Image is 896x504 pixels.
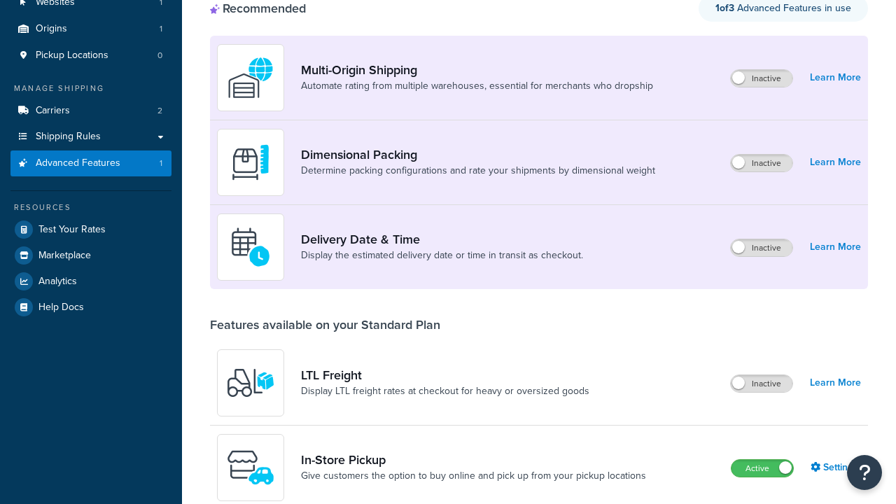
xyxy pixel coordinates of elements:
label: Inactive [731,239,792,256]
span: 0 [157,50,162,62]
span: 1 [160,23,162,35]
a: Learn More [810,153,861,172]
a: Shipping Rules [10,124,171,150]
label: Inactive [731,375,792,392]
span: 1 [160,157,162,169]
a: Multi-Origin Shipping [301,62,653,78]
span: 2 [157,105,162,117]
a: Pickup Locations0 [10,43,171,69]
a: Delivery Date & Time [301,232,583,247]
span: Analytics [38,276,77,288]
span: Pickup Locations [36,50,108,62]
li: Origins [10,16,171,42]
strong: 1 of 3 [715,1,734,15]
div: Manage Shipping [10,83,171,94]
a: Help Docs [10,295,171,320]
a: Determine packing configurations and rate your shipments by dimensional weight [301,164,655,178]
span: Origins [36,23,67,35]
a: Marketplace [10,243,171,268]
span: Marketplace [38,250,91,262]
a: Dimensional Packing [301,147,655,162]
a: Learn More [810,373,861,393]
div: Features available on your Standard Plan [210,317,440,332]
span: Advanced Features in use [715,1,851,15]
span: Advanced Features [36,157,120,169]
img: wfgcfpwTIucLEAAAAASUVORK5CYII= [226,443,275,492]
span: Test Your Rates [38,224,106,236]
label: Inactive [731,70,792,87]
img: gfkeb5ejjkALwAAAABJRU5ErkJggg== [226,223,275,272]
a: Display LTL freight rates at checkout for heavy or oversized goods [301,384,589,398]
label: Inactive [731,155,792,171]
a: Automate rating from multiple warehouses, essential for merchants who dropship [301,79,653,93]
li: Carriers [10,98,171,124]
span: Help Docs [38,302,84,314]
img: DTVBYsAAAAAASUVORK5CYII= [226,138,275,187]
a: Learn More [810,68,861,87]
img: WatD5o0RtDAAAAAElFTkSuQmCC [226,53,275,102]
a: Carriers2 [10,98,171,124]
li: Advanced Features [10,150,171,176]
div: Resources [10,202,171,213]
a: Analytics [10,269,171,294]
img: y79ZsPf0fXUFUhFXDzUgf+ktZg5F2+ohG75+v3d2s1D9TjoU8PiyCIluIjV41seZevKCRuEjTPPOKHJsQcmKCXGdfprl3L4q7... [226,358,275,407]
button: Open Resource Center [847,455,882,490]
a: Origins1 [10,16,171,42]
span: Carriers [36,105,70,117]
li: Pickup Locations [10,43,171,69]
a: In-Store Pickup [301,452,646,468]
a: Test Your Rates [10,217,171,242]
a: Give customers the option to buy online and pick up from your pickup locations [301,469,646,483]
a: Advanced Features1 [10,150,171,176]
div: Recommended [210,1,306,16]
a: Settings [811,458,861,477]
a: LTL Freight [301,367,589,383]
a: Learn More [810,237,861,257]
a: Display the estimated delivery date or time in transit as checkout. [301,248,583,262]
span: Shipping Rules [36,131,101,143]
label: Active [731,460,793,477]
